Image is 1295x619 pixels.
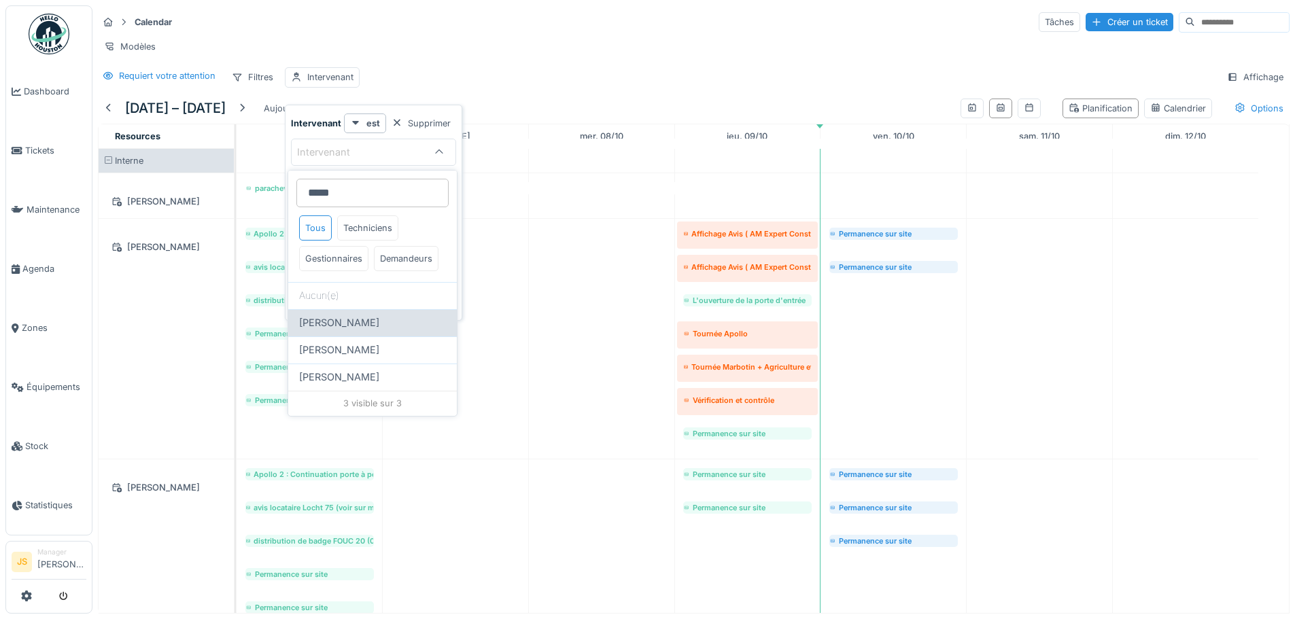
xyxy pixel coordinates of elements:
span: Statistiques [25,499,86,512]
div: Permanence sur site [830,469,957,480]
div: Apollo 2 : Continuation porte à porte pour le rdv du 17/10 - les locataires doivent signer le doc... [246,228,373,239]
div: [PERSON_NAME] [107,193,226,210]
div: Apollo 2 : Continuation porte à porte pour le rdv du 17/10 - les locataires doivent signer le doc... [246,469,373,480]
span: [PERSON_NAME] [299,342,379,357]
div: Permanence sur site [830,535,957,546]
span: Interne [115,156,143,166]
div: Créer un ticket [1086,13,1173,31]
div: Modèles [98,37,162,56]
div: Intervenant [307,71,353,84]
span: Dashboard [24,85,86,98]
span: [PERSON_NAME] [299,315,379,330]
div: parachevements [246,183,957,194]
div: Techniciens [337,215,398,241]
div: Vérification et contrôle [684,395,811,406]
div: Gestionnaires [299,246,368,271]
li: [PERSON_NAME] [37,547,86,576]
div: Filtres [226,67,279,87]
div: Permanence sur site [246,328,373,339]
div: Affichage [1221,67,1290,87]
div: Permanence sur site [830,262,957,272]
strong: Intervenant [291,117,341,130]
img: Badge_color-CXgf-gQk.svg [29,14,69,54]
div: Permanence sur site [246,602,373,613]
div: Aujourd'hui [258,99,318,118]
div: 3 visible sur 3 [288,391,457,415]
div: [PERSON_NAME] [107,479,226,496]
strong: est [366,117,380,130]
div: Permanence sur site [246,361,373,372]
span: Agenda [22,262,86,275]
a: 8 octobre 2025 [576,127,627,145]
div: Permanence sur site [830,228,957,239]
div: Tous [299,215,332,241]
a: 11 octobre 2025 [1016,127,1063,145]
div: Permanence sur site [246,569,373,580]
div: distribution de badge FOUC 20 (03 enveloppes sur mon bureau) [246,295,373,306]
span: Maintenance [27,203,86,216]
strong: Calendar [129,16,177,29]
span: Équipements [27,381,86,393]
div: Demandeurs [374,246,438,271]
div: Permanence sur site [684,469,811,480]
div: L'ouverture de la porte d'entrée [684,295,811,306]
div: Planification [1069,102,1133,115]
div: Intervenant [297,145,369,160]
a: 9 octobre 2025 [723,127,771,145]
div: avis locataire Locht 75 (voir sur mon bureau) [246,502,373,513]
div: avis locataire Locht 75 (voir sur mon bureau) [246,262,373,272]
div: Ajouter une condition [339,166,456,184]
div: Permanence sur site [684,502,811,513]
span: Tickets [25,144,86,157]
div: Affichage Avis ( AM Expert Construct ) [684,262,811,272]
h5: [DATE] – [DATE] [125,100,226,116]
div: Tournée Apollo [684,328,811,339]
div: Affichage Avis ( AM Expert Construct ) [684,228,811,239]
div: distribution de badge FOUC 20 (03 enveloppes sur mon bureau) [246,535,373,546]
div: Requiert votre attention [119,69,215,82]
div: Calendrier [1150,102,1206,115]
div: Tâches [1039,12,1080,32]
div: Permanence sur site [830,502,957,513]
div: Manager [37,547,86,557]
div: Aucun(e) [288,282,457,309]
div: Permanence sur site [684,428,811,439]
span: Zones [22,321,86,334]
a: 12 octobre 2025 [1162,127,1209,145]
span: Stock [25,440,86,453]
div: [PERSON_NAME] [107,238,226,255]
a: 10 octobre 2025 [869,127,918,145]
div: Options [1228,99,1290,118]
div: Permanence sur site [246,395,373,406]
span: Resources [115,131,160,141]
div: Supprimer [386,114,456,132]
span: [PERSON_NAME] [299,370,379,385]
li: JS [12,552,32,572]
div: Tournée Marbotin + Agriculture et haecht [684,361,811,372]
